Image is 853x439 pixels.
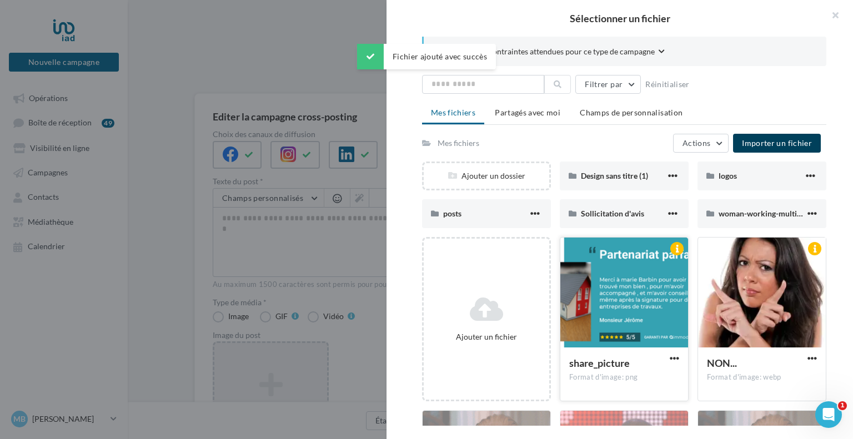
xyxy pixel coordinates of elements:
[443,209,461,218] span: posts
[641,78,694,91] button: Réinitialiser
[441,46,665,59] button: Consulter les contraintes attendues pour ce type de campagne
[438,138,479,149] div: Mes fichiers
[673,134,729,153] button: Actions
[838,401,847,410] span: 1
[357,44,496,69] div: Fichier ajouté avec succès
[569,357,630,369] span: share_picture
[707,372,817,382] div: Format d'image: webp
[733,134,821,153] button: Importer un fichier
[581,171,648,180] span: Design sans titre (1)
[495,108,560,117] span: Partagés avec moi
[683,138,710,148] span: Actions
[707,357,737,369] span: NON...
[719,171,737,180] span: logos
[569,372,679,382] div: Format d'image: png
[815,401,842,428] iframe: Intercom live chat
[575,75,641,94] button: Filtrer par
[581,209,644,218] span: Sollicitation d'avis
[404,13,835,23] h2: Sélectionner un fichier
[441,46,655,57] span: Consulter les contraintes attendues pour ce type de campagne
[580,108,683,117] span: Champs de personnalisation
[424,170,549,181] div: Ajouter un dossier
[719,209,845,218] span: woman-working-multitask-activities
[428,331,545,342] div: Ajouter un fichier
[742,138,812,148] span: Importer un fichier
[431,108,475,117] span: Mes fichiers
